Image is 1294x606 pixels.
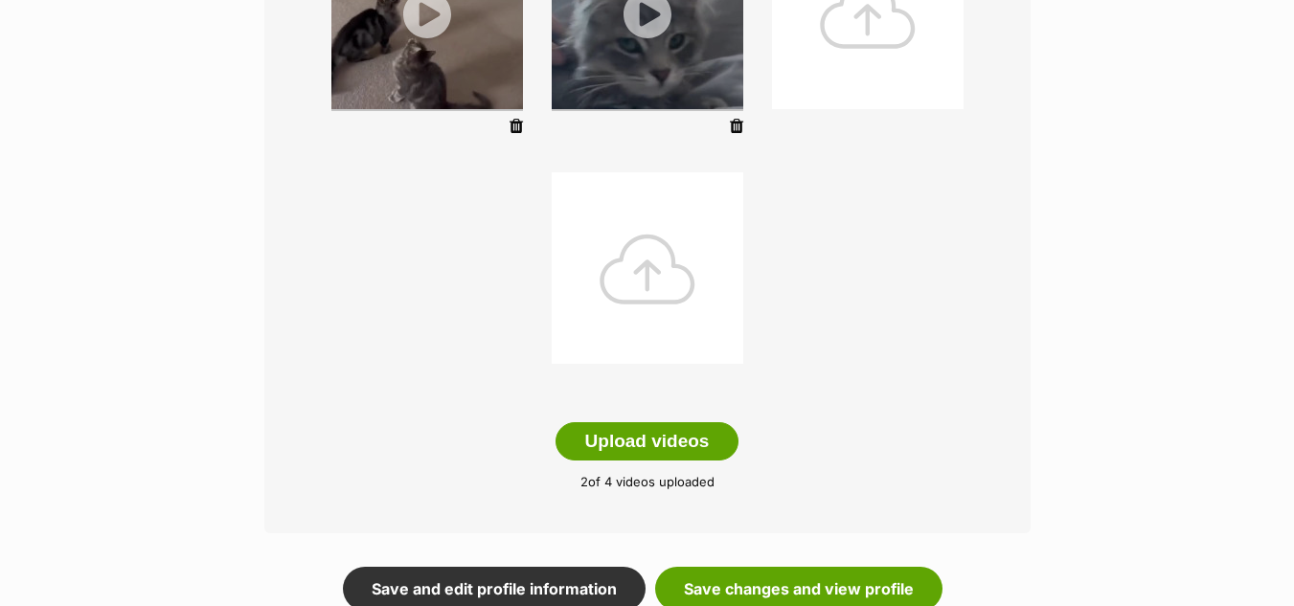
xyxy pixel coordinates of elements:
[556,422,739,460] button: Upload videos
[580,474,588,489] span: 2
[293,473,1002,492] p: of 4 videos uploaded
